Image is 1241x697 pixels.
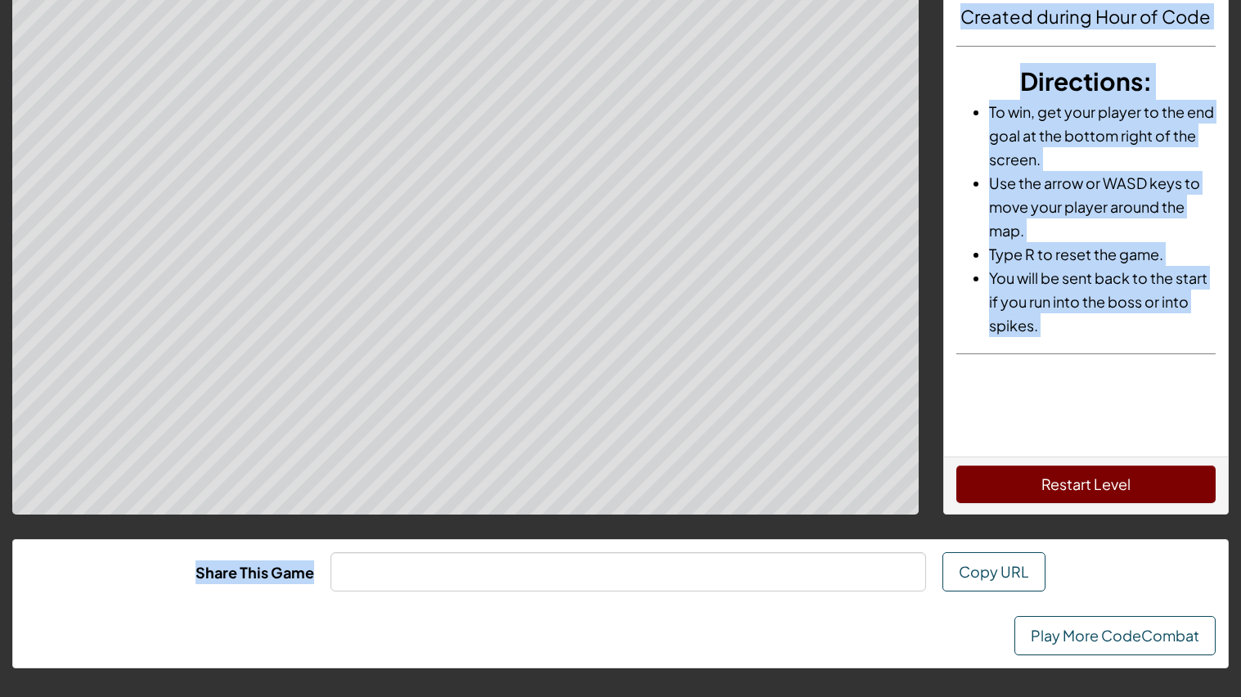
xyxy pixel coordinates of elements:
button: Restart Level [956,465,1216,503]
li: Use the arrow or WASD keys to move your player around the map. [989,171,1216,242]
span: Directions [1020,65,1143,97]
span: Copy URL [959,562,1029,581]
li: Type R to reset the game. [989,242,1216,266]
a: Play More CodeCombat [1014,616,1216,655]
b: Share This Game [196,563,314,582]
li: To win, get your player to the end goal at the bottom right of the screen. [989,100,1216,171]
h3: : [956,63,1216,100]
li: You will be sent back to the start if you run into the boss or into spikes. [989,266,1216,337]
h4: Created during Hour of Code [956,3,1216,29]
button: Copy URL [942,552,1045,591]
